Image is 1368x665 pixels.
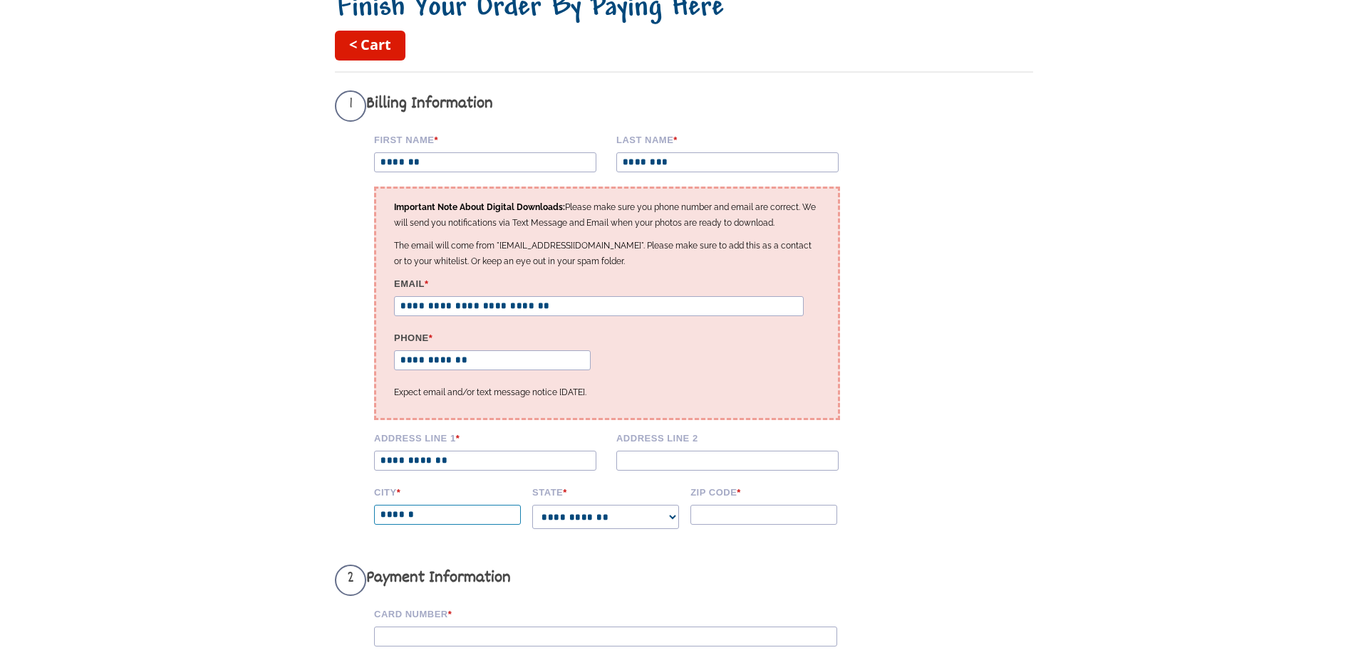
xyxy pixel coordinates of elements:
[374,607,859,619] label: Card Number
[690,485,839,498] label: Zip code
[374,485,522,498] label: City
[394,202,565,212] strong: Important Note About Digital Downloads:
[394,238,820,269] p: The email will come from "[EMAIL_ADDRESS][DOMAIN_NAME]". Please make sure to add this as a contac...
[394,384,820,400] p: Expect email and/or text message notice [DATE].
[335,31,405,61] a: < Cart
[335,90,366,122] span: 1
[335,565,366,596] span: 2
[394,276,820,289] label: Email
[394,199,820,231] p: Please make sure you phone number and email are correct. We will send you notifications via Text ...
[532,485,680,498] label: State
[335,565,859,596] h3: Payment Information
[394,330,598,343] label: Phone
[374,431,606,444] label: Address Line 1
[335,90,859,122] h3: Billing Information
[616,431,849,444] label: Address Line 2
[616,132,849,145] label: Last name
[374,132,606,145] label: First Name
